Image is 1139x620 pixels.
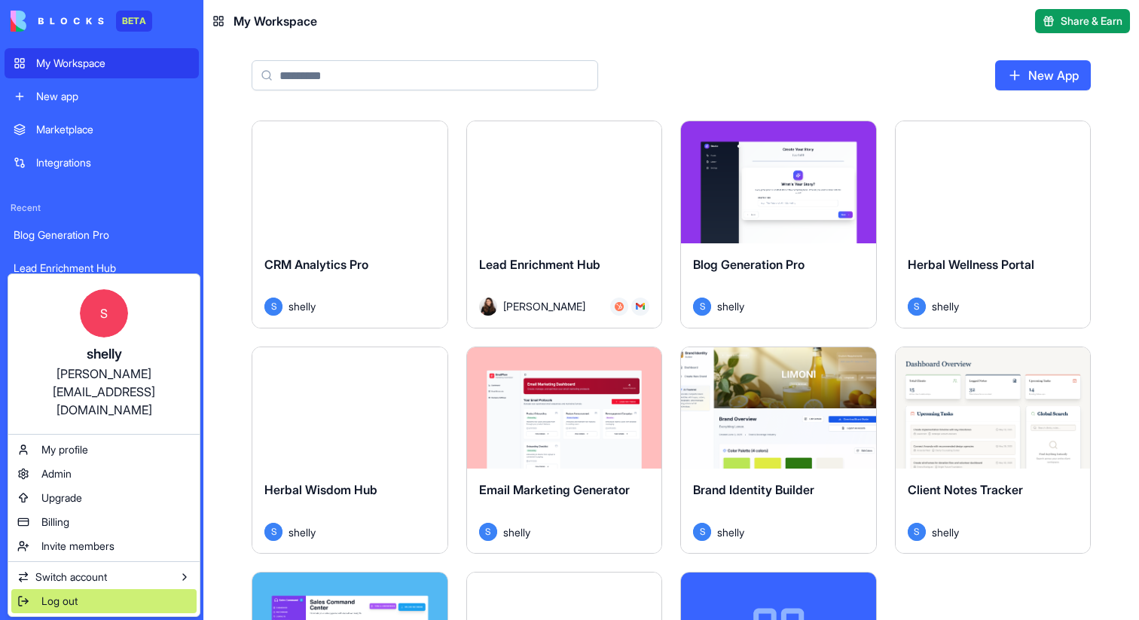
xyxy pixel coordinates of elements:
span: Invite members [41,539,115,554]
a: Admin [11,462,197,486]
span: Log out [41,594,78,609]
div: shelly [23,344,185,365]
span: My profile [41,442,88,457]
a: Invite members [11,534,197,558]
div: Blog Generation Pro [14,228,190,243]
a: Upgrade [11,486,197,510]
div: Lead Enrichment Hub [14,261,190,276]
span: Upgrade [41,490,82,505]
div: [PERSON_NAME][EMAIL_ADDRESS][DOMAIN_NAME] [23,365,185,419]
a: My profile [11,438,197,462]
a: Sshelly[PERSON_NAME][EMAIL_ADDRESS][DOMAIN_NAME] [11,277,197,431]
span: Admin [41,466,72,481]
span: Recent [5,202,199,214]
a: Billing [11,510,197,534]
span: S [80,289,128,337]
span: Billing [41,515,69,530]
span: Switch account [35,570,107,585]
